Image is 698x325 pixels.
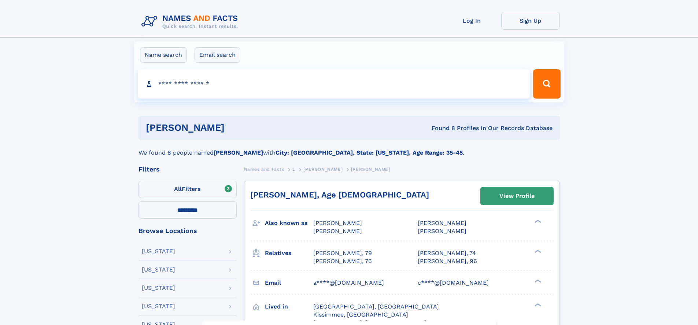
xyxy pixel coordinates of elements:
[265,217,313,229] h3: Also known as
[146,123,328,132] h1: [PERSON_NAME]
[533,302,542,307] div: ❯
[265,277,313,289] h3: Email
[351,167,390,172] span: [PERSON_NAME]
[142,303,175,309] div: [US_STATE]
[313,219,362,226] span: [PERSON_NAME]
[138,69,530,99] input: search input
[313,228,362,234] span: [PERSON_NAME]
[313,311,408,318] span: Kissimmee, [GEOGRAPHIC_DATA]
[328,124,553,132] div: Found 8 Profiles In Our Records Database
[142,248,175,254] div: [US_STATE]
[313,257,372,265] a: [PERSON_NAME], 76
[418,249,476,257] a: [PERSON_NAME], 74
[418,219,466,226] span: [PERSON_NAME]
[142,267,175,273] div: [US_STATE]
[292,165,295,174] a: L
[418,228,466,234] span: [PERSON_NAME]
[313,303,439,310] span: [GEOGRAPHIC_DATA], [GEOGRAPHIC_DATA]
[292,167,295,172] span: L
[139,166,237,173] div: Filters
[313,249,372,257] a: [PERSON_NAME], 79
[443,12,501,30] a: Log In
[139,181,237,198] label: Filters
[214,149,263,156] b: [PERSON_NAME]
[501,12,560,30] a: Sign Up
[174,185,182,192] span: All
[303,167,343,172] span: [PERSON_NAME]
[250,190,429,199] a: [PERSON_NAME], Age [DEMOGRAPHIC_DATA]
[139,228,237,234] div: Browse Locations
[265,300,313,313] h3: Lived in
[481,187,553,205] a: View Profile
[195,47,240,63] label: Email search
[533,69,560,99] button: Search Button
[265,247,313,259] h3: Relatives
[139,12,244,32] img: Logo Names and Facts
[139,140,560,157] div: We found 8 people named with .
[276,149,463,156] b: City: [GEOGRAPHIC_DATA], State: [US_STATE], Age Range: 35-45
[244,165,284,174] a: Names and Facts
[303,165,343,174] a: [PERSON_NAME]
[499,188,535,204] div: View Profile
[533,219,542,224] div: ❯
[142,285,175,291] div: [US_STATE]
[533,249,542,254] div: ❯
[140,47,187,63] label: Name search
[418,257,477,265] a: [PERSON_NAME], 96
[533,278,542,283] div: ❯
